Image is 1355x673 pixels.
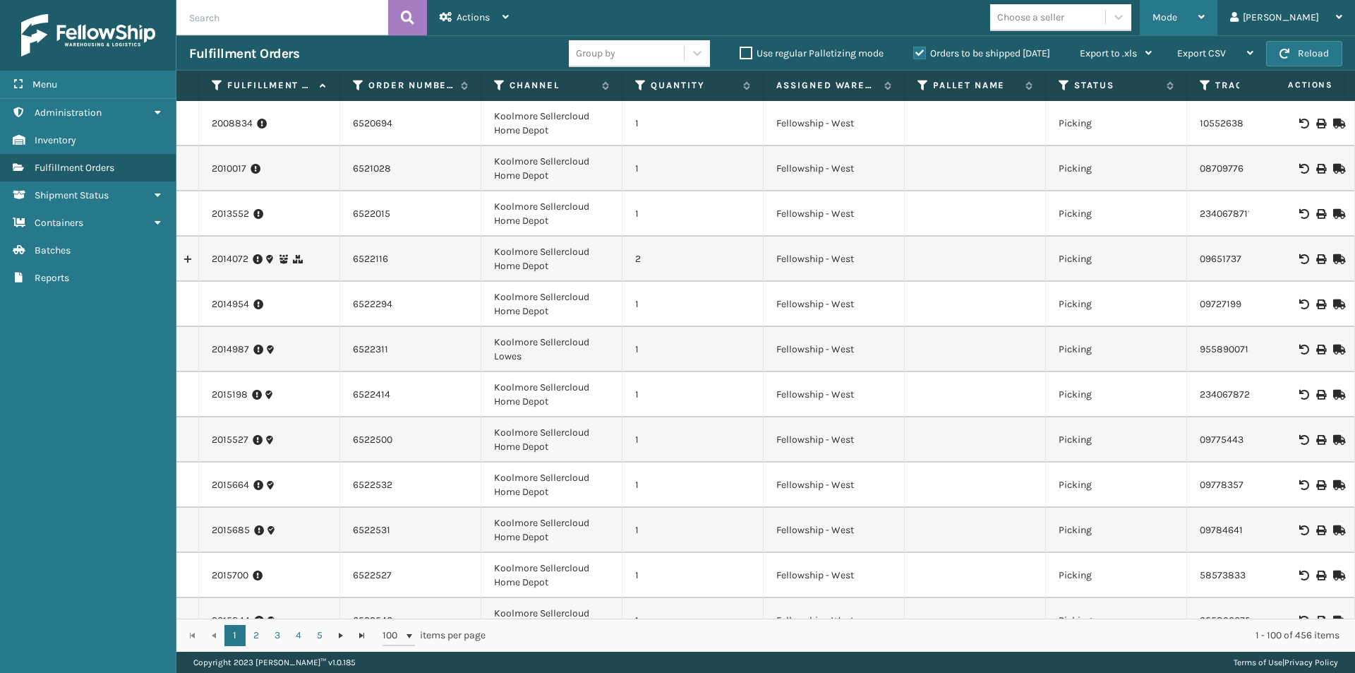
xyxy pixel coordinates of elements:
[1333,209,1342,219] i: Mark as Shipped
[764,101,905,146] td: Fellowship - West
[1187,598,1328,643] td: 9558900724
[368,79,454,92] label: Order Number
[933,79,1018,92] label: Pallet Name
[1316,571,1325,580] i: Print BOL
[1299,435,1308,445] i: Void BOL
[356,630,368,641] span: Go to the last page
[340,282,481,327] td: 6522294
[1243,73,1342,97] span: Actions
[481,101,622,146] td: Koolmore Sellercloud Home Depot
[340,417,481,463] td: 6522500
[1299,345,1308,355] i: Void BOL
[622,146,764,191] td: 1
[481,463,622,508] td: Koolmore Sellercloud Home Depot
[1046,417,1187,463] td: Picking
[224,625,246,646] a: 1
[1046,508,1187,553] td: Picking
[1316,254,1325,264] i: Print BOL
[1316,119,1325,129] i: Print BOL
[481,372,622,417] td: Koolmore Sellercloud Home Depot
[340,463,481,508] td: 6522532
[1215,79,1301,92] label: Tracking Number
[1187,508,1328,553] td: 09784641
[212,523,250,537] a: 2015685
[340,508,481,553] td: 6522531
[1299,525,1308,535] i: Void BOL
[1152,11,1177,23] span: Mode
[1333,119,1342,129] i: Mark as Shipped
[1316,209,1325,219] i: Print BOL
[622,327,764,372] td: 1
[651,79,736,92] label: Quantity
[1333,435,1342,445] i: Mark as Shipped
[510,79,595,92] label: Channel
[1299,119,1308,129] i: Void BOL
[35,107,102,119] span: Administration
[764,327,905,372] td: Fellowship - West
[622,191,764,237] td: 1
[309,625,330,646] a: 5
[1333,390,1342,400] i: Mark as Shipped
[740,47,884,59] label: Use regular Palletizing mode
[212,207,249,221] a: 2013552
[1316,164,1325,174] i: Print BOL
[1187,101,1328,146] td: 10552638
[1187,327,1328,372] td: 9558900713
[212,252,248,266] a: 2014072
[212,568,248,583] a: 2015700
[1316,616,1325,626] i: Print BOL
[764,237,905,282] td: Fellowship - West
[1046,101,1187,146] td: Picking
[481,327,622,372] td: Koolmore Sellercloud Lowes
[481,508,622,553] td: Koolmore Sellercloud Home Depot
[1333,254,1342,264] i: Mark as Shipped
[764,553,905,598] td: Fellowship - West
[481,237,622,282] td: Koolmore Sellercloud Home Depot
[35,272,69,284] span: Reports
[1046,237,1187,282] td: Picking
[913,47,1050,59] label: Orders to be shipped [DATE]
[764,463,905,508] td: Fellowship - West
[1046,372,1187,417] td: Picking
[1333,616,1342,626] i: Mark as Shipped
[340,598,481,643] td: 6522546
[1316,345,1325,355] i: Print BOL
[212,478,249,492] a: 2015664
[1046,463,1187,508] td: Picking
[622,598,764,643] td: 1
[481,146,622,191] td: Koolmore Sellercloud Home Depot
[212,343,249,357] a: 2014987
[622,417,764,463] td: 1
[1316,390,1325,400] i: Print BOL
[622,237,764,282] td: 2
[481,598,622,643] td: Koolmore Sellercloud Lowes
[193,652,356,673] p: Copyright 2023 [PERSON_NAME]™ v 1.0.185
[340,101,481,146] td: 6520694
[212,388,248,402] a: 2015198
[764,191,905,237] td: Fellowship - West
[246,625,267,646] a: 2
[622,553,764,598] td: 1
[35,162,114,174] span: Fulfillment Orders
[1333,164,1342,174] i: Mark as Shipped
[212,297,249,311] a: 2014954
[1187,463,1328,508] td: 09778357
[1333,299,1342,309] i: Mark as Shipped
[340,327,481,372] td: 6522311
[35,244,71,256] span: Batches
[189,45,299,62] h3: Fulfillment Orders
[1046,327,1187,372] td: Picking
[1187,553,1328,598] td: 58573833
[383,625,486,646] span: items per page
[1299,254,1308,264] i: Void BOL
[340,191,481,237] td: 6522015
[481,417,622,463] td: Koolmore Sellercloud Home Depot
[1333,480,1342,490] i: Mark as Shipped
[457,11,490,23] span: Actions
[267,625,288,646] a: 3
[1046,191,1187,237] td: Picking
[1333,525,1342,535] i: Mark as Shipped
[622,101,764,146] td: 1
[1316,525,1325,535] i: Print BOL
[1187,417,1328,463] td: 09775443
